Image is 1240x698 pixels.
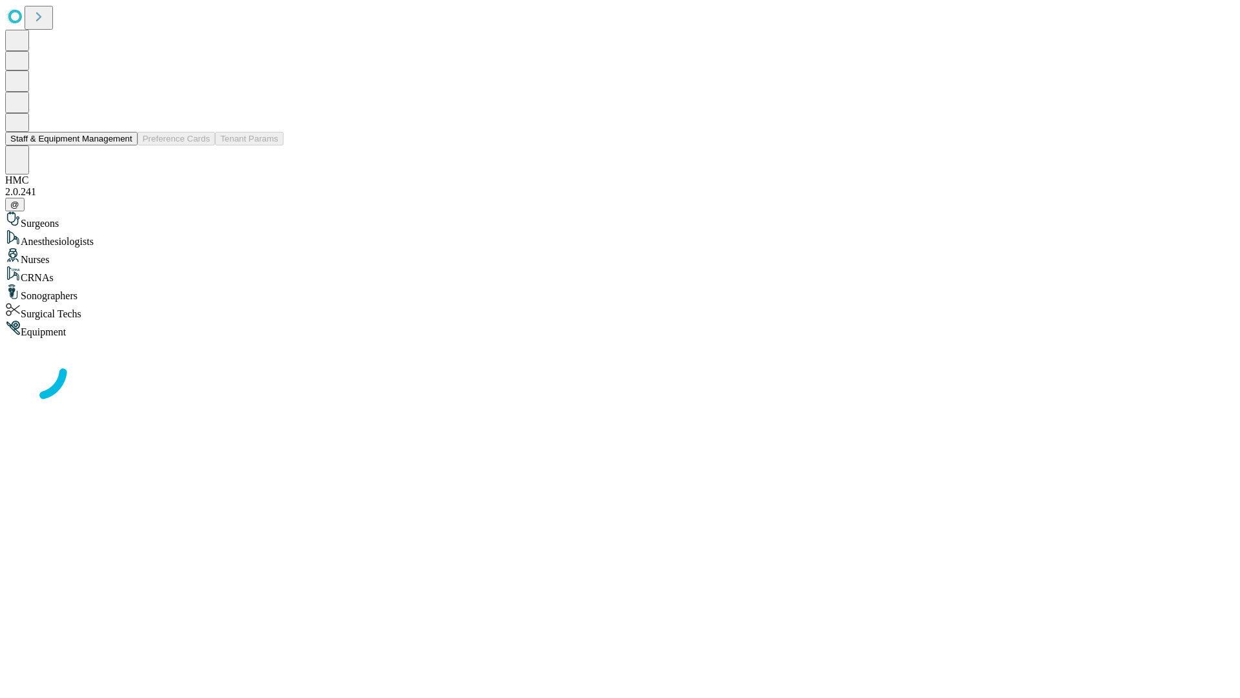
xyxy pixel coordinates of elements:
[5,174,1235,186] div: HMC
[5,320,1235,338] div: Equipment
[5,132,138,145] button: Staff & Equipment Management
[5,211,1235,229] div: Surgeons
[5,284,1235,302] div: Sonographers
[5,198,25,211] button: @
[5,248,1235,266] div: Nurses
[5,266,1235,284] div: CRNAs
[5,186,1235,198] div: 2.0.241
[215,132,284,145] button: Tenant Params
[5,229,1235,248] div: Anesthesiologists
[138,132,215,145] button: Preference Cards
[10,200,19,209] span: @
[5,302,1235,320] div: Surgical Techs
